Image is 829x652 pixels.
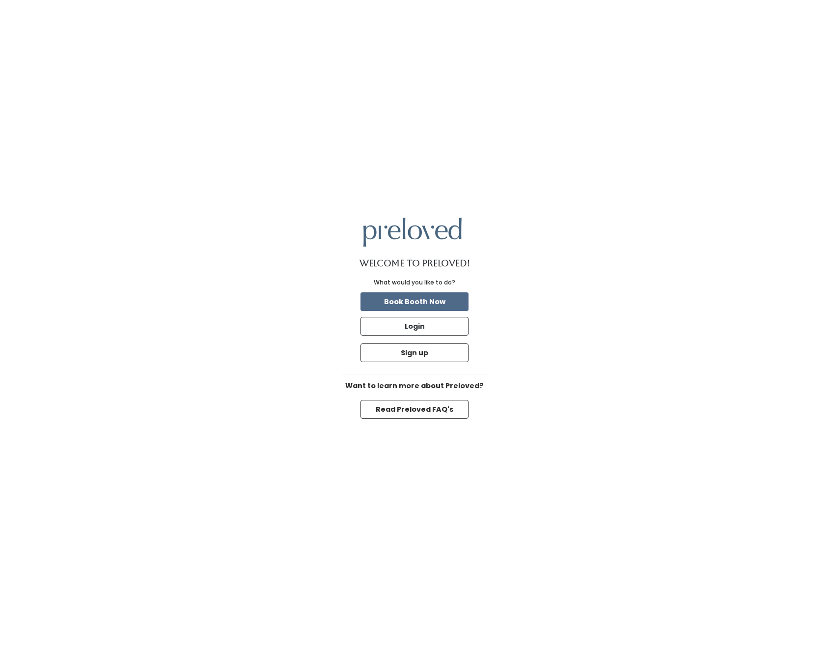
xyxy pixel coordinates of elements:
[360,317,469,336] button: Login
[360,400,469,419] button: Read Preloved FAQ's
[360,343,469,362] button: Sign up
[341,382,488,390] h6: Want to learn more about Preloved?
[374,278,455,287] div: What would you like to do?
[360,292,469,311] button: Book Booth Now
[359,315,470,338] a: Login
[359,341,470,364] a: Sign up
[359,258,470,268] h1: Welcome to Preloved!
[363,218,462,247] img: preloved logo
